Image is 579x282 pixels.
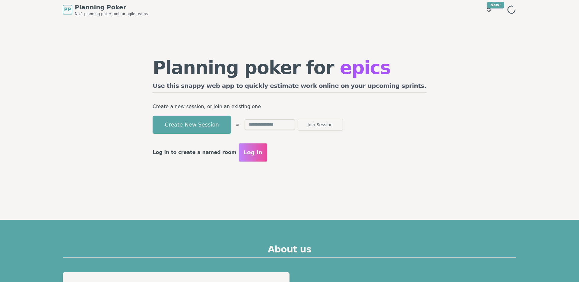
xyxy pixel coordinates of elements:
[153,59,426,77] h1: Planning poker for
[63,244,516,258] h2: About us
[484,4,495,15] button: New!
[236,122,239,127] span: or
[75,11,148,16] span: No.1 planning poker tool for agile teams
[340,57,391,78] span: epics
[153,148,236,157] p: Log in to create a named room
[75,3,148,11] span: Planning Poker
[487,2,504,8] div: New!
[63,3,148,16] a: PPPlanning PokerNo.1 planning poker tool for agile teams
[298,119,343,131] button: Join Session
[153,116,231,134] button: Create New Session
[153,102,426,111] p: Create a new session, or join an existing one
[64,6,71,13] span: PP
[244,148,262,157] span: Log in
[239,143,267,162] button: Log in
[153,82,426,93] h2: Use this snappy web app to quickly estimate work online on your upcoming sprints.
